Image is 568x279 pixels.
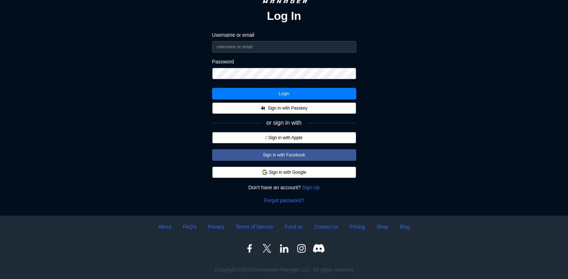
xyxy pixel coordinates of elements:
[215,266,353,273] span: Copyright © 2025 Tournament Manager LLC. All rights reserved
[267,120,302,126] span: or sign in with
[260,105,266,111] img: FIDO_Passkey_mark_A_black.dc59a8f8c48711c442e90af6bb0a51e0.svg
[212,58,356,65] label: Password
[236,223,273,231] a: Terms of Service
[376,223,388,231] a: Shop
[212,167,356,178] button: Sign in with Google
[183,223,196,231] a: FAQ's
[264,197,304,204] a: Forgot password?
[212,102,356,114] button: Sign in with Passkey
[158,223,171,231] a: About
[212,32,356,38] label: Username or email
[212,41,356,53] input: username or email
[212,88,356,99] button: Login
[212,149,356,161] button: Sign in with Facebook
[302,184,319,191] a: Sign Up
[208,223,224,231] a: Privacy
[314,223,338,231] a: Contact us
[262,169,268,175] img: google.d7f092af888a54de79ed9c9303d689d7.svg
[350,223,365,231] a: Pricing
[248,184,301,191] span: Don't have an account?
[212,132,356,143] button:  Sign in with Apple
[267,9,301,23] h2: Log In
[400,223,410,231] a: Blog
[285,223,303,231] a: Fund us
